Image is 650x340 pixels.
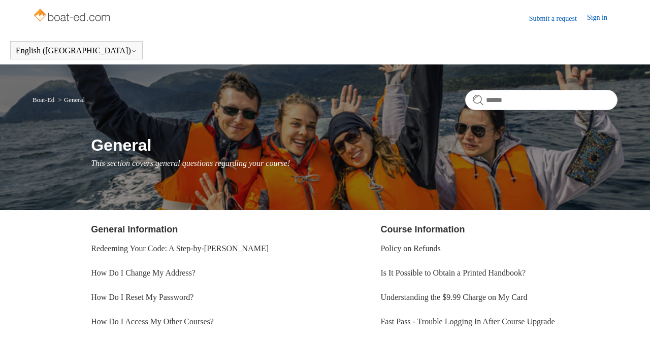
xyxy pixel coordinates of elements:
a: Boat-Ed [32,96,54,104]
a: General Information [91,224,178,234]
img: Boat-Ed Help Center home page [32,6,113,26]
div: Live chat [616,306,642,332]
a: How Do I Change My Address? [91,268,196,277]
a: Is It Possible to Obtain a Printed Handbook? [380,268,526,277]
a: Redeeming Your Code: A Step-by-[PERSON_NAME] [91,244,269,253]
li: Boat-Ed [32,96,56,104]
a: How Do I Reset My Password? [91,293,193,301]
a: Understanding the $9.99 Charge on My Card [380,293,527,301]
button: English ([GEOGRAPHIC_DATA]) [16,46,137,55]
a: Fast Pass - Trouble Logging In After Course Upgrade [380,317,555,326]
a: Policy on Refunds [380,244,440,253]
a: Sign in [587,12,617,24]
a: Submit a request [529,13,587,24]
p: This section covers general questions regarding your course! [91,157,617,169]
a: Course Information [380,224,465,234]
li: General [56,96,85,104]
input: Search [465,90,617,110]
a: How Do I Access My Other Courses? [91,317,214,326]
h1: General [91,133,617,157]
